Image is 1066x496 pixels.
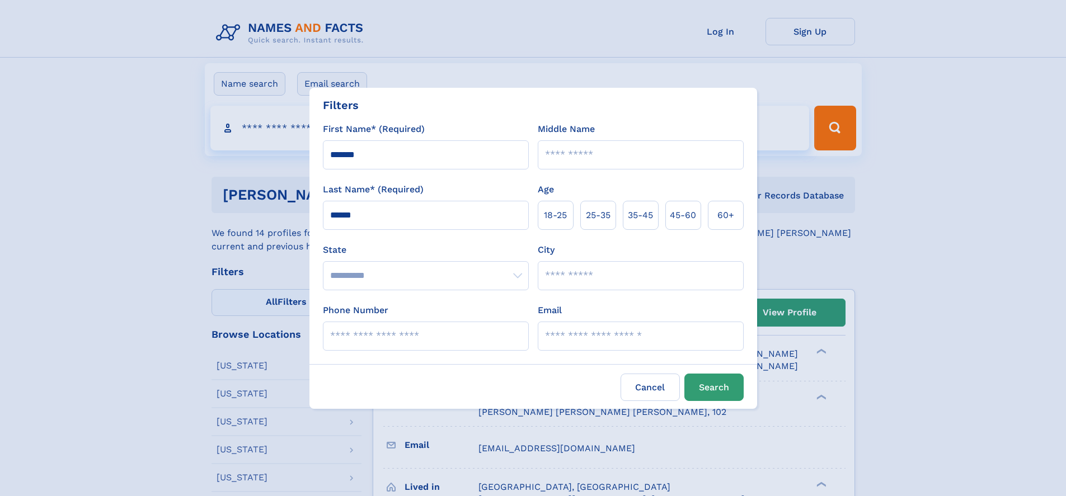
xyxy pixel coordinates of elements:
[323,183,424,196] label: Last Name* (Required)
[323,304,388,317] label: Phone Number
[538,183,554,196] label: Age
[323,122,425,136] label: First Name* (Required)
[628,209,653,222] span: 35‑45
[544,209,567,222] span: 18‑25
[323,243,529,257] label: State
[538,122,595,136] label: Middle Name
[538,243,555,257] label: City
[538,304,562,317] label: Email
[717,209,734,222] span: 60+
[586,209,611,222] span: 25‑35
[323,97,359,114] div: Filters
[621,374,680,401] label: Cancel
[670,209,696,222] span: 45‑60
[684,374,744,401] button: Search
